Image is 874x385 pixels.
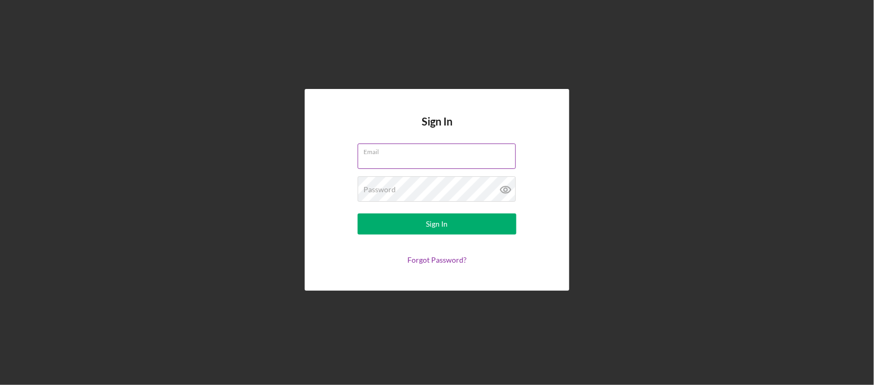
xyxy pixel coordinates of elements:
[358,213,516,235] button: Sign In
[426,213,448,235] div: Sign In
[363,144,516,156] label: Email
[422,115,452,144] h4: Sign In
[407,255,467,264] a: Forgot Password?
[363,185,396,194] label: Password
